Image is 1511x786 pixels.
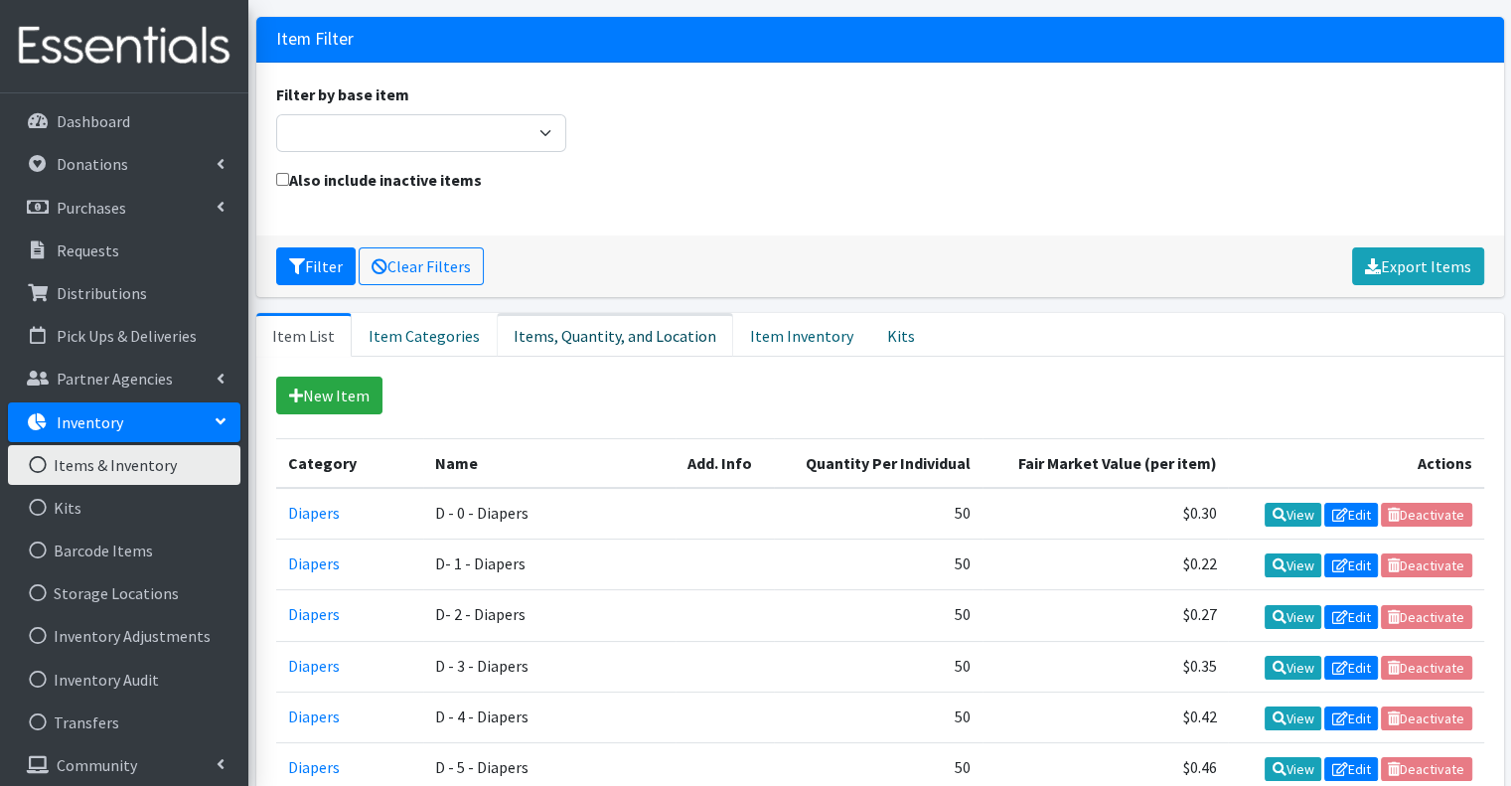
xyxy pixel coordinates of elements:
td: 50 [774,488,982,540]
a: New Item [276,377,382,414]
a: Edit [1324,656,1378,680]
a: Kits [8,488,240,528]
a: View [1265,605,1321,629]
p: Dashboard [57,111,130,131]
a: Export Items [1352,247,1484,285]
a: Item Categories [352,313,497,357]
td: $0.35 [982,641,1229,692]
td: 50 [774,641,982,692]
a: Purchases [8,188,240,228]
td: D- 2 - Diapers [423,590,676,641]
a: Item List [256,313,352,357]
a: Community [8,745,240,785]
a: Storage Locations [8,573,240,613]
a: Partner Agencies [8,359,240,398]
a: Diapers [288,757,340,777]
button: Filter [276,247,356,285]
a: Diapers [288,707,340,726]
a: Diapers [288,553,340,573]
td: $0.42 [982,692,1229,742]
td: D - 4 - Diapers [423,692,676,742]
th: Category [276,439,423,489]
td: D - 0 - Diapers [423,488,676,540]
td: D- 1 - Diapers [423,540,676,590]
a: Diapers [288,503,340,523]
label: Filter by base item [276,82,409,106]
td: $0.27 [982,590,1229,641]
a: Items, Quantity, and Location [497,313,733,357]
a: Pick Ups & Deliveries [8,316,240,356]
th: Fair Market Value (per item) [982,439,1229,489]
a: Edit [1324,757,1378,781]
p: Requests [57,240,119,260]
h3: Item Filter [276,29,354,50]
a: Kits [870,313,932,357]
a: Transfers [8,703,240,742]
a: Diapers [288,656,340,676]
p: Community [57,755,137,775]
th: Actions [1228,439,1483,489]
a: View [1265,503,1321,527]
a: Dashboard [8,101,240,141]
a: Edit [1324,605,1378,629]
td: 50 [774,692,982,742]
th: Name [423,439,676,489]
a: Diapers [288,604,340,624]
a: Items & Inventory [8,445,240,485]
a: Inventory Audit [8,660,240,700]
img: HumanEssentials [8,13,240,79]
input: Also include inactive items [276,173,289,186]
p: Distributions [57,283,147,303]
a: Clear Filters [359,247,484,285]
a: Inventory Adjustments [8,616,240,656]
a: Inventory [8,402,240,442]
a: Barcode Items [8,531,240,570]
a: Requests [8,231,240,270]
td: 50 [774,540,982,590]
p: Inventory [57,412,123,432]
a: Item Inventory [733,313,870,357]
a: Donations [8,144,240,184]
th: Quantity Per Individual [774,439,982,489]
td: $0.22 [982,540,1229,590]
a: Distributions [8,273,240,313]
a: View [1265,553,1321,577]
p: Partner Agencies [57,369,173,389]
td: 50 [774,590,982,641]
a: Edit [1324,503,1378,527]
label: Also include inactive items [276,168,482,192]
p: Purchases [57,198,126,218]
td: D - 3 - Diapers [423,641,676,692]
a: View [1265,656,1321,680]
a: Edit [1324,707,1378,730]
td: $0.30 [982,488,1229,540]
a: View [1265,757,1321,781]
a: View [1265,707,1321,730]
a: Edit [1324,553,1378,577]
p: Pick Ups & Deliveries [57,326,197,346]
th: Add. Info [676,439,773,489]
p: Donations [57,154,128,174]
